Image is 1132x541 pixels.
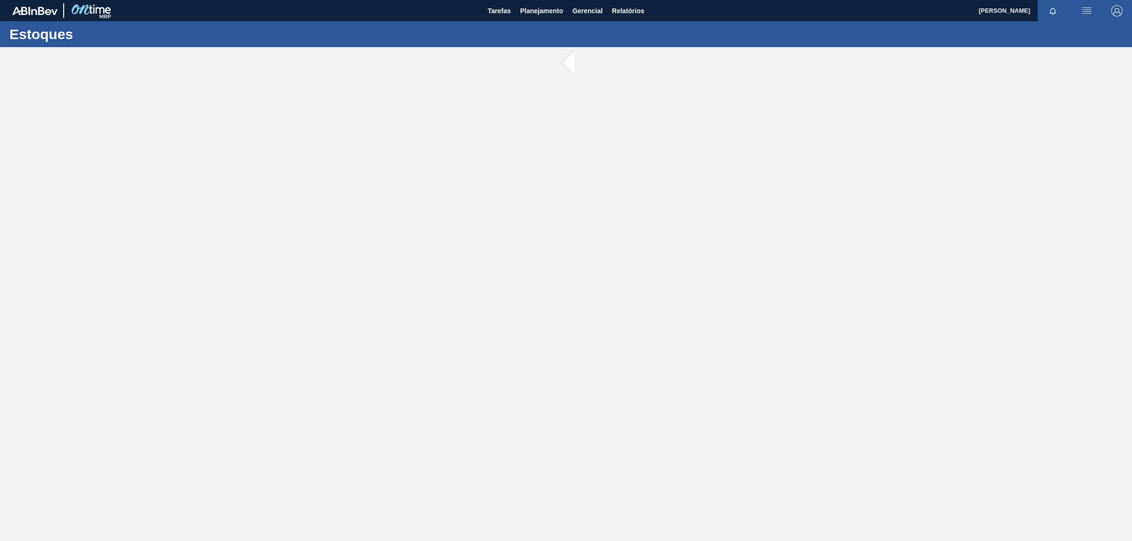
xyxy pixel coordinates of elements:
img: userActions [1081,5,1092,16]
span: Relatórios [612,5,644,16]
span: Gerencial [573,5,603,16]
img: Logout [1111,5,1123,16]
img: TNhmsLtSVTkK8tSr43FrP2fwEKptu5GPRR3wAAAABJRU5ErkJggg== [12,7,58,15]
span: Tarefas [488,5,511,16]
button: Notificações [1038,4,1068,17]
h1: Estoques [9,29,177,40]
span: Planejamento [520,5,563,16]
